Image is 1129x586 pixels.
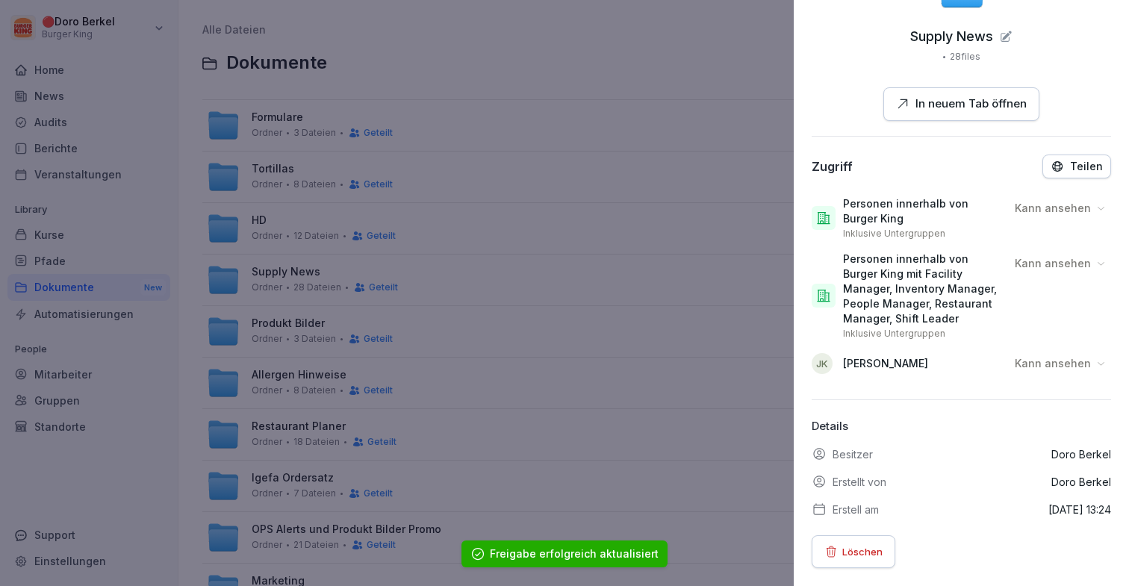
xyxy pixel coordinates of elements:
[1051,474,1111,490] p: Doro Berkel
[833,474,886,490] p: Erstellt von
[842,543,883,560] p: Löschen
[915,96,1027,113] p: In neuem Tab öffnen
[812,353,833,374] div: JK
[843,252,1003,326] p: Personen innerhalb von Burger King mit Facility Manager, Inventory Manager, People Manager, Resta...
[1042,155,1111,178] button: Teilen
[812,535,895,568] button: Löschen
[843,228,945,240] p: Inklusive Untergruppen
[1070,160,1103,172] p: Teilen
[1015,356,1091,371] p: Kann ansehen
[812,159,853,174] div: Zugriff
[950,50,980,63] p: 28 files
[1015,256,1091,271] p: Kann ansehen
[1048,502,1111,517] p: [DATE] 13:24
[843,328,945,340] p: Inklusive Untergruppen
[843,356,928,371] p: [PERSON_NAME]
[490,546,659,561] div: Freigabe erfolgreich aktualisiert
[1015,201,1091,216] p: Kann ansehen
[833,446,873,462] p: Besitzer
[1051,446,1111,462] p: Doro Berkel
[910,29,993,44] p: Supply News
[883,87,1039,121] button: In neuem Tab öffnen
[833,502,879,517] p: Erstell am
[812,418,1111,435] p: Details
[843,196,1003,226] p: Personen innerhalb von Burger King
